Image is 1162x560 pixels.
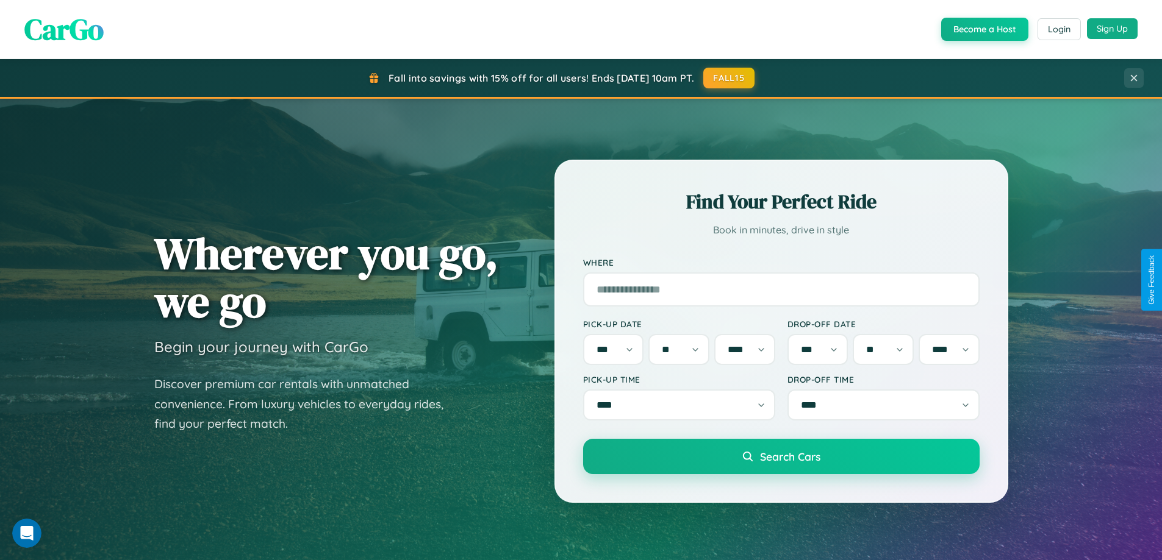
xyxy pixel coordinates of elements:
label: Pick-up Time [583,374,775,385]
button: FALL15 [703,68,755,88]
span: Search Cars [760,450,820,463]
h2: Find Your Perfect Ride [583,188,980,215]
label: Where [583,257,980,268]
span: Fall into savings with 15% off for all users! Ends [DATE] 10am PT. [389,72,694,84]
h1: Wherever you go, we go [154,229,498,325]
label: Pick-up Date [583,319,775,329]
button: Become a Host [941,18,1028,41]
iframe: Intercom live chat [12,519,41,548]
button: Login [1038,18,1081,40]
label: Drop-off Date [787,319,980,329]
button: Sign Up [1087,18,1138,39]
span: CarGo [24,9,104,49]
button: Search Cars [583,439,980,474]
h3: Begin your journey with CarGo [154,338,368,356]
label: Drop-off Time [787,374,980,385]
p: Discover premium car rentals with unmatched convenience. From luxury vehicles to everyday rides, ... [154,374,459,434]
div: Give Feedback [1147,255,1156,305]
p: Book in minutes, drive in style [583,221,980,239]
